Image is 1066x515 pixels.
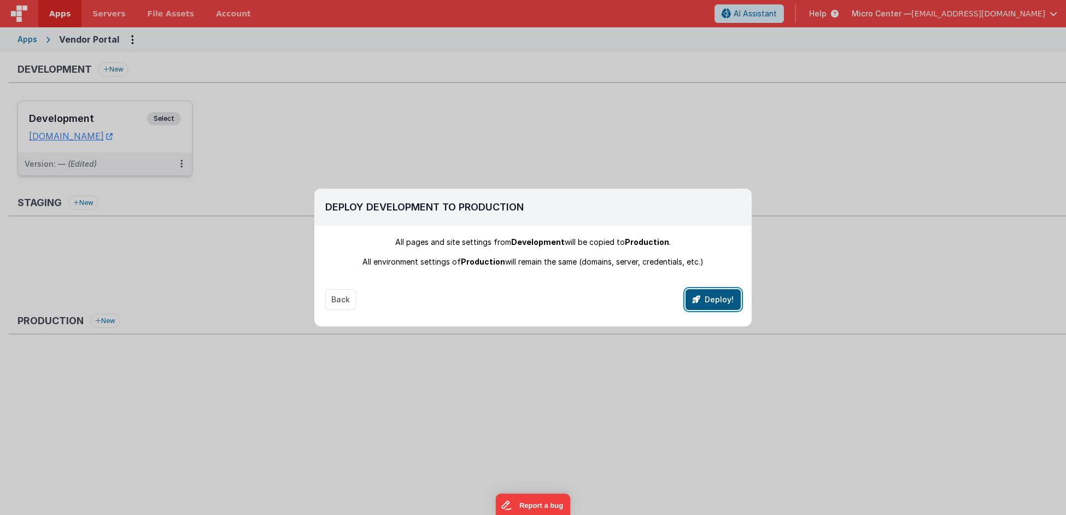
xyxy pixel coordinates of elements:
button: Back [325,289,356,310]
span: Production [461,257,505,266]
span: Development [511,237,565,247]
div: All environment settings of will remain the same (domains, server, credentials, etc.) [325,256,741,267]
button: Deploy! [686,289,741,310]
span: Production [625,237,669,247]
div: All pages and site settings from will be copied to . [325,237,741,248]
h2: Deploy Development To Production [325,200,741,215]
